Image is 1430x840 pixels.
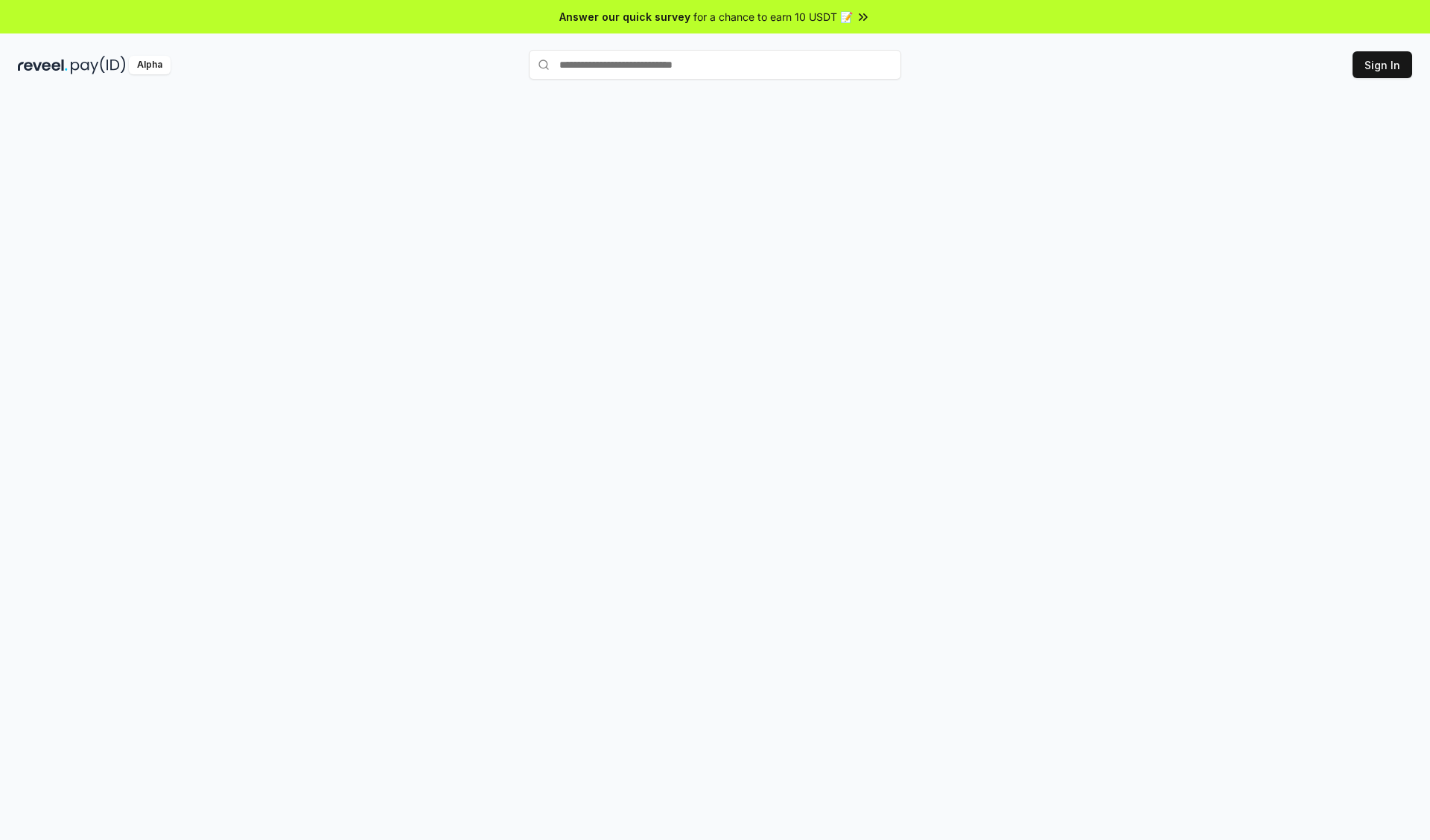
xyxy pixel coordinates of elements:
button: Sign In [1353,51,1412,78]
img: reveel_dark [18,56,68,74]
img: pay_id [71,56,126,74]
span: for a chance to earn 10 USDT 📝 [693,9,853,25]
span: Answer our quick survey [559,9,690,25]
div: Alpha [129,56,171,74]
